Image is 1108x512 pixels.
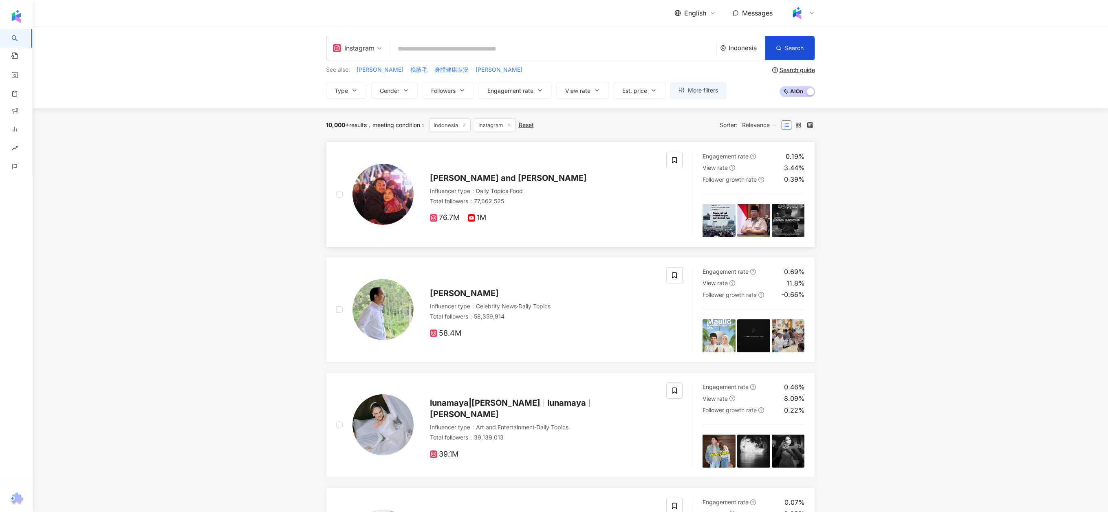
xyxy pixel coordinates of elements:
span: Follower growth rate [703,176,757,183]
div: 0.39% [784,175,805,184]
img: post-image [737,319,770,352]
span: Search [785,45,804,51]
span: Engagement rate [703,268,749,275]
span: 58.4M [430,329,461,338]
span: Follower growth rate [703,407,757,413]
div: Total followers ： 77,662,525 [430,197,657,205]
span: Messages [742,9,773,17]
span: question-circle [758,292,764,298]
button: Gender [371,82,418,99]
button: View rate [557,82,609,99]
span: question-circle [729,396,735,401]
button: Est. price [614,82,665,99]
img: post-image [737,435,770,468]
img: post-image [737,204,770,237]
span: Follower growth rate [703,291,757,298]
span: question-circle [750,384,756,390]
span: [PERSON_NAME] and [PERSON_NAME] [430,173,587,183]
button: [PERSON_NAME] [356,65,404,74]
img: post-image [772,319,805,352]
span: 10,000+ [326,121,349,128]
button: 身體健康狀況 [434,65,469,74]
div: Influencer type ： [430,423,657,431]
span: rise [11,140,18,158]
span: Celebrity News [476,303,517,310]
div: Total followers ： 39,139,013 [430,433,657,442]
span: question-circle [772,67,778,73]
span: Engagement rate [703,499,749,505]
button: Search [765,36,815,60]
span: question-circle [750,154,756,159]
div: 3.44% [784,163,805,172]
button: 挽腋毛 [410,65,428,74]
span: 39.1M [430,450,458,459]
img: Kolr%20app%20icon%20%281%29.png [789,5,805,21]
span: Art and Entertainment [476,424,535,431]
div: Total followers ： 58,359,914 [430,312,657,321]
span: lunamaya|[PERSON_NAME] [430,398,540,408]
button: Type [326,82,366,99]
span: Engagement rate [703,153,749,160]
span: question-circle [729,280,735,286]
div: Influencer type ： [430,187,657,195]
span: Indonesia [429,118,471,132]
img: post-image [772,435,805,468]
span: Gender [380,88,399,94]
div: Influencer type ： [430,302,657,310]
span: · [508,187,510,194]
span: 挽腋毛 [410,66,427,74]
button: More filters [670,82,727,99]
span: meeting condition ： [367,121,426,128]
span: Daily Topics [518,303,551,310]
span: Engagement rate [703,383,749,390]
img: chrome extension [9,492,24,505]
span: environment [720,45,726,51]
div: -0.66% [781,290,805,299]
span: question-circle [729,165,735,171]
div: 0.46% [784,382,805,391]
img: KOL Avatar [352,279,414,340]
span: View rate [703,164,728,171]
span: See also: [326,66,350,74]
span: Food [510,187,523,194]
span: · [517,303,518,310]
span: Est. price [622,88,647,94]
span: lunamaya [547,398,586,408]
div: 11.8% [786,279,805,288]
div: Reset [519,122,534,128]
span: View rate [565,88,590,94]
span: View rate [703,279,728,286]
span: 76.7M [430,213,460,222]
span: Daily Topics [476,187,508,194]
img: logo icon [10,10,23,23]
span: More filters [688,87,718,94]
span: question-circle [750,269,756,275]
a: KOL Avatarlunamaya|[PERSON_NAME]lunamaya[PERSON_NAME]Influencer type：Art and Entertainment·Daily ... [326,372,815,478]
span: 身體健康狀況 [434,66,469,74]
span: question-circle [758,177,764,182]
div: 0.69% [784,267,805,276]
div: results [326,122,367,128]
img: KOL Avatar [352,394,414,455]
img: KOL Avatar [352,164,414,225]
img: post-image [772,204,805,237]
span: Type [335,88,348,94]
a: KOL Avatar[PERSON_NAME] and [PERSON_NAME]Influencer type：Daily Topics·FoodTotal followers：77,662,... [326,142,815,247]
img: post-image [703,435,736,468]
span: Engagement rate [487,88,533,94]
span: question-circle [758,407,764,413]
img: post-image [703,204,736,237]
span: View rate [703,395,728,402]
button: Followers [423,82,474,99]
span: Daily Topics [536,424,568,431]
span: [PERSON_NAME] [430,409,499,419]
span: Instagram [474,118,515,132]
span: question-circle [750,499,756,505]
span: Followers [431,88,456,94]
div: 8.09% [784,394,805,403]
button: [PERSON_NAME] [475,65,523,74]
div: Search guide [780,67,815,73]
span: [PERSON_NAME] [476,66,522,74]
div: 0.19% [786,152,805,161]
span: Relevance [742,119,777,132]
